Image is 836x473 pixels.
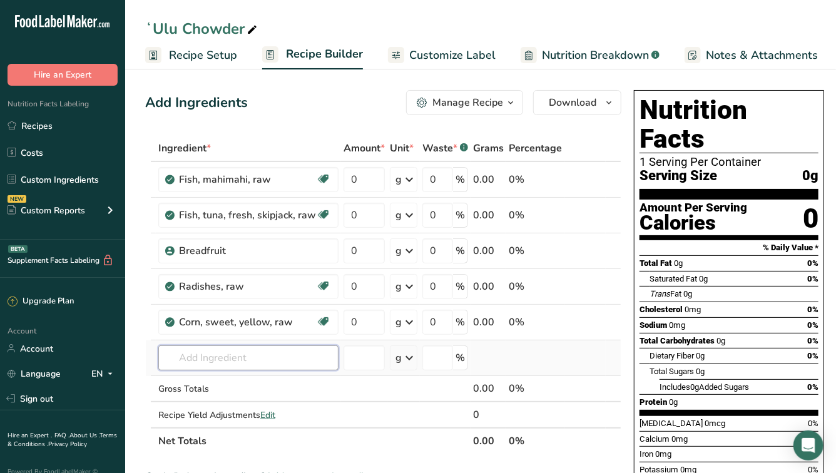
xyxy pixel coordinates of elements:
[145,18,260,40] div: ʻUlu Chowder
[640,449,653,459] span: Iron
[395,315,402,330] div: g
[179,208,316,223] div: Fish, tuna, fresh, skipjack, raw
[471,427,506,454] th: 0.00
[8,245,28,253] div: BETA
[542,47,649,64] span: Nutrition Breakdown
[473,315,504,330] div: 0.00
[685,305,701,314] span: 0mg
[807,351,818,360] span: 0%
[179,315,316,330] div: Corn, sweet, yellow, raw
[473,407,504,422] div: 0
[473,381,504,396] div: 0.00
[640,156,818,168] div: 1 Serving Per Container
[158,141,211,156] span: Ingredient
[344,141,385,156] span: Amount
[422,141,468,156] div: Waste
[807,305,818,314] span: 0%
[169,47,237,64] span: Recipe Setup
[432,95,503,110] div: Manage Recipe
[8,431,52,440] a: Hire an Expert .
[690,382,699,392] span: 0g
[521,41,660,69] a: Nutrition Breakdown
[8,64,118,86] button: Hire an Expert
[685,41,818,69] a: Notes & Attachments
[671,434,688,444] span: 0mg
[706,47,818,64] span: Notes & Attachments
[473,279,504,294] div: 0.00
[473,172,504,187] div: 0.00
[640,96,818,153] h1: Nutrition Facts
[54,431,69,440] a: FAQ .
[660,382,749,392] span: Includes Added Sugars
[388,41,496,69] a: Customize Label
[158,382,339,395] div: Gross Totals
[262,40,363,70] a: Recipe Builder
[509,243,562,258] div: 0%
[533,90,621,115] button: Download
[473,141,504,156] span: Grams
[650,289,681,298] span: Fat
[158,409,339,422] div: Recipe Yield Adjustments
[650,274,697,283] span: Saturated Fat
[802,168,818,184] span: 0g
[8,204,85,217] div: Custom Reports
[669,320,685,330] span: 0mg
[696,351,705,360] span: 0g
[808,419,818,428] span: 0%
[509,141,562,156] span: Percentage
[807,274,818,283] span: 0%
[640,240,818,255] section: % Daily Value *
[509,208,562,223] div: 0%
[509,315,562,330] div: 0%
[509,279,562,294] div: 0%
[716,336,725,345] span: 0g
[158,345,339,370] input: Add Ingredient
[650,289,670,298] i: Trans
[91,366,118,381] div: EN
[674,258,683,268] span: 0g
[179,172,316,187] div: Fish, mahimahi, raw
[69,431,99,440] a: About Us .
[509,172,562,187] div: 0%
[793,430,823,460] div: Open Intercom Messenger
[473,208,504,223] div: 0.00
[669,397,678,407] span: 0g
[640,168,717,184] span: Serving Size
[286,46,363,63] span: Recipe Builder
[390,141,414,156] span: Unit
[473,243,504,258] div: 0.00
[640,419,703,428] span: [MEDICAL_DATA]
[145,41,237,69] a: Recipe Setup
[640,320,667,330] span: Sodium
[640,214,747,232] div: Calories
[807,258,818,268] span: 0%
[506,427,564,454] th: 0%
[640,305,683,314] span: Cholesterol
[406,90,523,115] button: Manage Recipe
[179,279,316,294] div: Radishes, raw
[803,202,818,235] div: 0
[48,440,87,449] a: Privacy Policy
[509,381,562,396] div: 0%
[683,289,692,298] span: 0g
[260,409,275,421] span: Edit
[650,351,694,360] span: Dietary Fiber
[640,397,667,407] span: Protein
[179,243,331,258] div: Breadfruit
[409,47,496,64] span: Customize Label
[807,336,818,345] span: 0%
[705,419,725,428] span: 0mcg
[395,172,402,187] div: g
[145,93,248,113] div: Add Ingredients
[640,434,670,444] span: Calcium
[8,363,61,385] a: Language
[395,208,402,223] div: g
[8,195,26,203] div: NEW
[8,431,117,449] a: Terms & Conditions .
[395,279,402,294] div: g
[807,320,818,330] span: 0%
[395,243,402,258] div: g
[395,350,402,365] div: g
[640,258,672,268] span: Total Fat
[696,367,705,376] span: 0g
